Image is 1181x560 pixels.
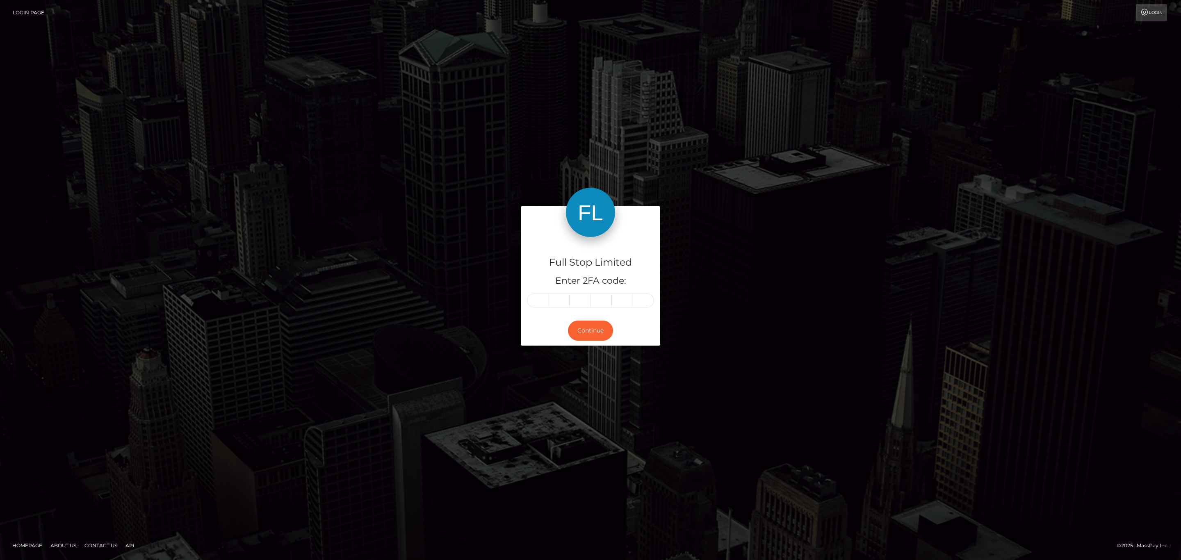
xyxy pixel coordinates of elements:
a: Login [1136,4,1167,21]
h4: Full Stop Limited [527,255,654,270]
h5: Enter 2FA code: [527,275,654,287]
a: Homepage [9,539,46,552]
div: © 2025 , MassPay Inc. [1117,541,1175,550]
a: API [122,539,138,552]
img: Full Stop Limited [566,188,615,237]
a: Contact Us [81,539,121,552]
button: Continue [568,321,613,341]
a: Login Page [13,4,44,21]
a: About Us [47,539,80,552]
